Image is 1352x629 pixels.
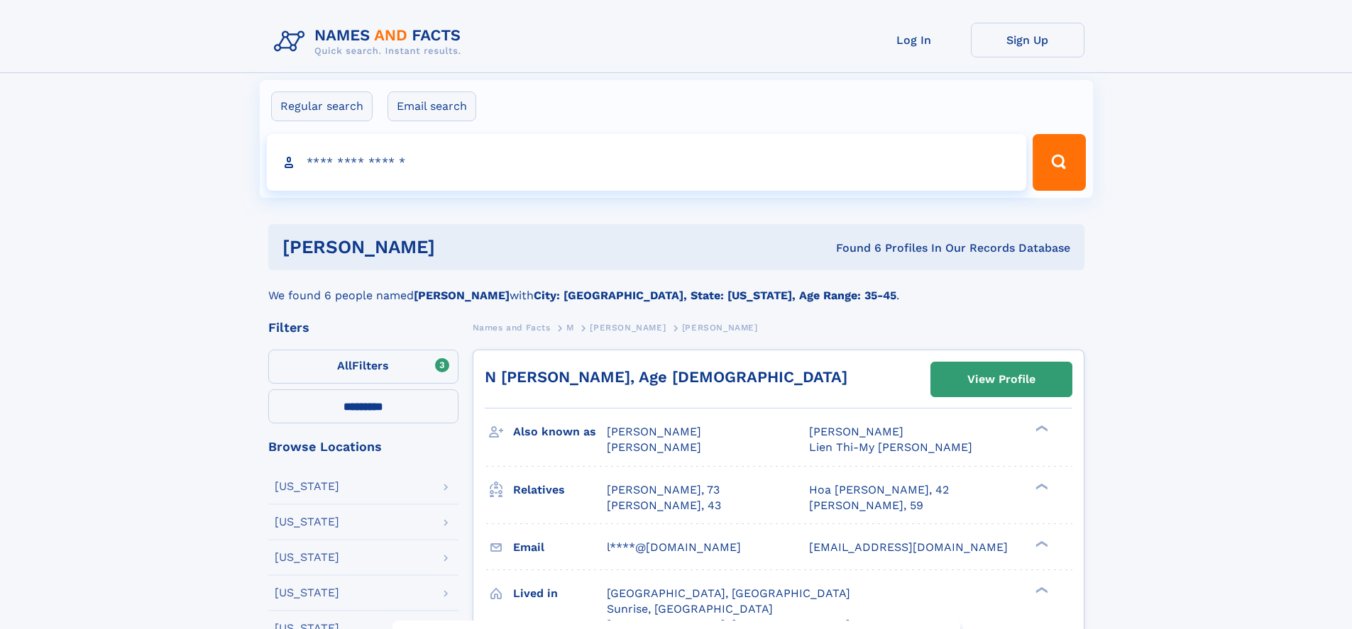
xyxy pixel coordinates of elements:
[1032,482,1049,491] div: ❯
[1033,134,1085,191] button: Search Button
[473,318,551,336] a: Names and Facts
[414,289,510,302] b: [PERSON_NAME]
[268,350,458,384] label: Filters
[809,482,949,498] a: Hoa [PERSON_NAME], 42
[607,586,850,600] span: [GEOGRAPHIC_DATA], [GEOGRAPHIC_DATA]
[809,440,972,454] span: Lien Thi-My [PERSON_NAME]
[268,23,473,61] img: Logo Names and Facts
[268,440,458,453] div: Browse Locations
[275,481,339,492] div: [US_STATE]
[809,425,903,438] span: [PERSON_NAME]
[1032,585,1049,594] div: ❯
[971,23,1084,57] a: Sign Up
[682,323,758,333] span: [PERSON_NAME]
[857,23,971,57] a: Log In
[590,323,666,333] span: [PERSON_NAME]
[566,323,574,333] span: M
[275,516,339,528] div: [US_STATE]
[967,363,1035,396] div: View Profile
[337,359,352,372] span: All
[809,498,923,513] a: [PERSON_NAME], 59
[513,535,607,560] h3: Email
[931,362,1072,396] a: View Profile
[1032,424,1049,433] div: ❯
[607,425,701,438] span: [PERSON_NAME]
[635,240,1070,256] div: Found 6 Profiles In Our Records Database
[809,540,1008,554] span: [EMAIL_ADDRESS][DOMAIN_NAME]
[271,91,373,121] label: Regular search
[513,420,607,444] h3: Also known as
[607,498,721,513] a: [PERSON_NAME], 43
[485,368,847,386] a: N [PERSON_NAME], Age [DEMOGRAPHIC_DATA]
[590,318,666,336] a: [PERSON_NAME]
[267,134,1027,191] input: search input
[268,270,1084,304] div: We found 6 people named with .
[534,289,896,302] b: City: [GEOGRAPHIC_DATA], State: [US_STATE], Age Range: 35-45
[275,587,339,599] div: [US_STATE]
[566,318,574,336] a: M
[388,91,476,121] label: Email search
[513,478,607,502] h3: Relatives
[282,238,636,256] h1: [PERSON_NAME]
[607,482,720,498] a: [PERSON_NAME], 73
[1032,539,1049,548] div: ❯
[607,602,773,616] span: Sunrise, [GEOGRAPHIC_DATA]
[275,552,339,563] div: [US_STATE]
[607,440,701,454] span: [PERSON_NAME]
[268,321,458,334] div: Filters
[513,581,607,606] h3: Lived in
